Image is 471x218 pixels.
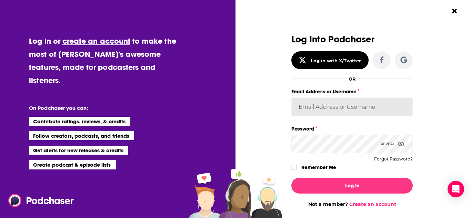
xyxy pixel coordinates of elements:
div: Log in with X/Twitter [311,58,361,63]
li: Contribute ratings, reviews, & credits [29,117,130,126]
div: Open Intercom Messenger [448,181,464,197]
label: Password [291,124,413,133]
div: Not a member? [291,201,413,207]
a: Podchaser - Follow, Share and Rate Podcasts [8,194,69,207]
li: Get alerts for new releases & credits [29,146,128,155]
button: Forgot Password? [374,157,413,162]
label: Remember Me [301,163,336,172]
div: Reveal [381,135,404,153]
button: Log in with X/Twitter [291,51,369,69]
img: Podchaser - Follow, Share and Rate Podcasts [8,194,74,207]
div: OR [349,76,356,82]
li: Create podcast & episode lists [29,160,116,169]
button: Close Button [448,4,461,18]
input: Email Address or Username [291,97,413,116]
h3: Log Into Podchaser [291,34,413,44]
li: On Podchaser you can: [29,105,167,111]
label: Email Address or Username [291,87,413,96]
a: create an account [62,36,130,46]
button: Log In [291,178,413,194]
li: Follow creators, podcasts, and friends [29,131,134,140]
a: Create an account [349,201,396,207]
